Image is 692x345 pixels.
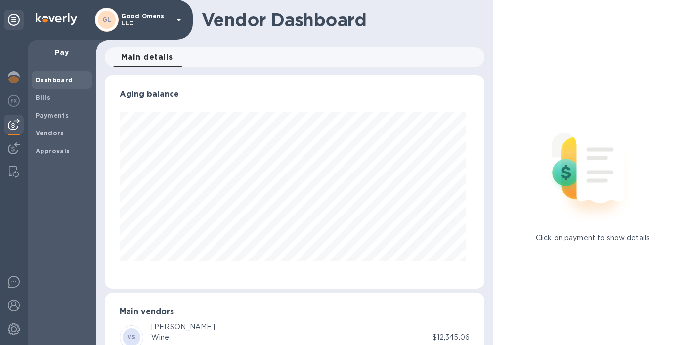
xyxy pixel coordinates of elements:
[120,307,470,317] h3: Main vendors
[36,129,64,137] b: Vendors
[36,147,70,155] b: Approvals
[432,332,470,343] p: $12,345.06
[36,76,73,84] b: Dashboard
[36,47,88,57] p: Pay
[151,332,215,343] div: Wine
[202,9,477,30] h1: Vendor Dashboard
[127,333,136,341] b: VS
[536,233,649,243] p: Click on payment to show details
[121,50,173,64] span: Main details
[151,322,215,332] div: [PERSON_NAME]
[120,90,470,99] h3: Aging balance
[102,16,112,23] b: GL
[4,10,24,30] div: Unpin categories
[121,13,171,27] p: Good Omens LLC
[8,95,20,107] img: Foreign exchange
[36,94,50,101] b: Bills
[36,13,77,25] img: Logo
[36,112,69,119] b: Payments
